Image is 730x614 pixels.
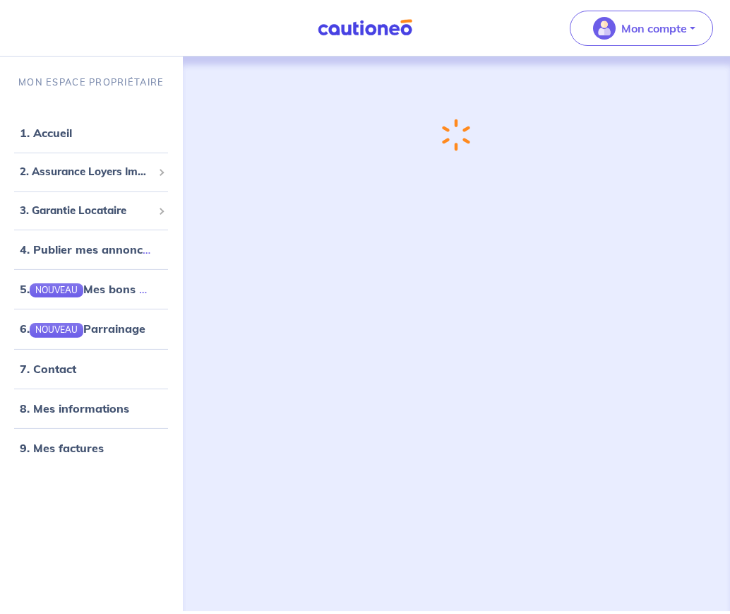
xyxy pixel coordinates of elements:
img: loading-spinner [442,119,470,151]
div: 9. Mes factures [6,433,177,461]
a: 5.NOUVEAUMes bons plans [20,282,169,296]
a: 8. Mes informations [20,401,129,415]
div: 2. Assurance Loyers Impayés [6,158,177,186]
div: 8. Mes informations [6,394,177,422]
div: 6.NOUVEAUParrainage [6,314,177,343]
a: 7. Contact [20,361,76,375]
a: 9. Mes factures [20,440,104,454]
img: Cautioneo [312,19,418,37]
a: 6.NOUVEAUParrainage [20,321,145,336]
img: illu_account_valid_menu.svg [593,17,616,40]
div: 3. Garantie Locataire [6,197,177,225]
div: 4. Publier mes annonces [6,235,177,264]
div: 7. Contact [6,354,177,382]
div: 5.NOUVEAUMes bons plans [6,275,177,303]
p: MON ESPACE PROPRIÉTAIRE [18,76,164,89]
a: 4. Publier mes annonces [20,242,155,256]
button: illu_account_valid_menu.svgMon compte [570,11,713,46]
span: 3. Garantie Locataire [20,203,152,219]
div: 1. Accueil [6,119,177,147]
p: Mon compte [621,20,687,37]
span: 2. Assurance Loyers Impayés [20,164,152,180]
a: 1. Accueil [20,126,72,140]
